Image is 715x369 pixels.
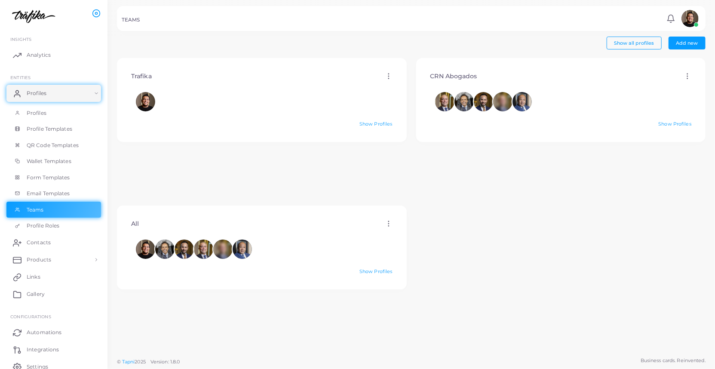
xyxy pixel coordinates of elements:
button: Add new [669,37,706,49]
button: Show all profiles [607,37,662,49]
img: avatar [155,240,175,259]
a: Profiles [6,85,101,102]
img: avatar [194,240,213,259]
span: Ramón Millán [136,240,155,259]
a: QR Code Templates [6,137,101,154]
img: logo [8,8,55,24]
span: Carlos Mizrahi Mizrahi [493,92,512,111]
img: avatar [136,92,155,111]
span: Form Templates [27,174,70,181]
span: Jorge Monterrubio García [512,92,532,111]
span: Alonso Cajica Flores [194,240,213,259]
a: Wallet Templates [6,153,101,169]
span: Profiles [27,109,46,117]
span: Configurations [10,314,51,319]
span: Version: 1.8.0 [150,359,180,365]
a: Profiles [6,105,101,121]
span: Contacts [27,239,51,246]
h5: TEAMS [122,17,140,23]
span: Automations [27,329,61,336]
span: INSIGHTS [10,37,31,42]
h4: Trafika [131,73,152,80]
a: Tapni [122,359,135,365]
a: Links [6,268,101,286]
h4: CRN Abogados [430,73,477,80]
span: Products [27,256,51,264]
span: Carlos Mizrahi Mizrahi [213,240,233,259]
a: Email Templates [6,185,101,202]
img: avatar [233,240,252,259]
a: Contacts [6,234,101,251]
span: Business cards. Reinvented. [641,357,706,364]
span: Jorge Papik Romo [454,92,474,111]
span: © [117,358,180,366]
a: Gallery [6,286,101,303]
span: Analytics [27,51,51,59]
span: Integrations [27,346,59,354]
span: ENTITIES [10,75,31,80]
a: Automations [6,324,101,341]
a: Profile Roles [6,218,101,234]
img: avatar [175,240,194,259]
span: Ramón Millán [136,92,155,111]
span: Mauricio A. Nuñez [175,240,194,259]
span: Show all profiles [614,40,654,46]
span: 2025 [135,358,145,366]
a: Show Profiles [359,121,392,127]
a: Integrations [6,341,101,358]
span: Add new [676,40,698,46]
span: Gallery [27,290,45,298]
img: avatar [474,92,493,111]
a: Profile Templates [6,121,101,137]
a: Form Templates [6,169,101,186]
span: Teams [27,206,44,214]
img: avatar [136,240,155,259]
span: Mauricio A. Nuñez [474,92,493,111]
span: Alonso Cajica Flores [435,92,454,111]
a: Products [6,251,101,268]
img: avatar [213,240,233,259]
img: avatar [493,92,512,111]
span: Jorge Papik Romo [155,240,175,259]
img: avatar [435,92,454,111]
span: Jorge Monterrubio García [233,240,252,259]
span: Profile Roles [27,222,59,230]
span: Wallet Templates [27,157,71,165]
a: Show Profiles [659,121,691,127]
span: Links [27,273,40,281]
a: Show Profiles [359,268,392,274]
span: Profiles [27,89,46,97]
h4: All [131,220,139,228]
span: QR Code Templates [27,141,79,149]
img: avatar [681,10,699,27]
span: Profile Templates [27,125,72,133]
a: avatar [679,10,701,27]
img: avatar [512,92,532,111]
a: Analytics [6,46,101,64]
span: Email Templates [27,190,70,197]
img: avatar [454,92,474,111]
a: Teams [6,202,101,218]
